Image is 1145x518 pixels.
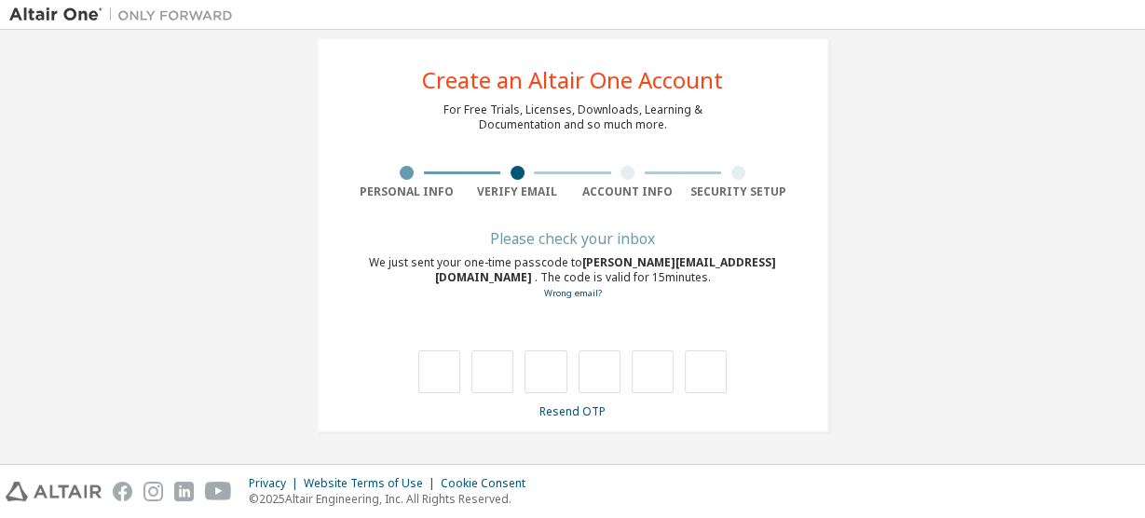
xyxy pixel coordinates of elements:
[249,491,537,507] p: © 2025 Altair Engineering, Inc. All Rights Reserved.
[683,184,794,199] div: Security Setup
[143,482,163,501] img: instagram.svg
[352,233,794,244] div: Please check your inbox
[205,482,232,501] img: youtube.svg
[441,476,537,491] div: Cookie Consent
[544,287,602,299] a: Go back to the registration form
[113,482,132,501] img: facebook.svg
[539,403,606,419] a: Resend OTP
[304,476,441,491] div: Website Terms of Use
[174,482,194,501] img: linkedin.svg
[352,184,463,199] div: Personal Info
[573,184,684,199] div: Account Info
[462,184,573,199] div: Verify Email
[443,102,702,132] div: For Free Trials, Licenses, Downloads, Learning & Documentation and so much more.
[435,254,777,285] span: [PERSON_NAME][EMAIL_ADDRESS][DOMAIN_NAME]
[6,482,102,501] img: altair_logo.svg
[249,476,304,491] div: Privacy
[9,6,242,24] img: Altair One
[352,255,794,301] div: We just sent your one-time passcode to . The code is valid for 15 minutes.
[422,69,723,91] div: Create an Altair One Account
